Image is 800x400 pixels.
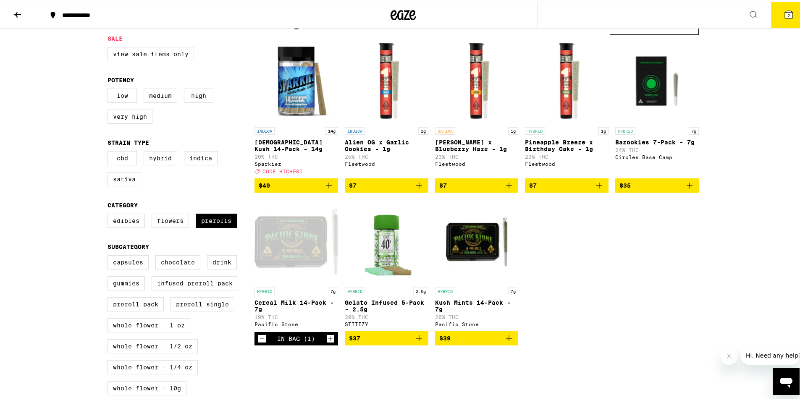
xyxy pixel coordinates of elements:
label: Medium [144,87,177,101]
label: Capsules [108,254,149,268]
img: Fleetwood - Alien OG x Garlic Cookies - 1g [345,37,428,121]
p: Cereal Milk 14-Pack - 7g [254,298,338,311]
p: 24% THC [615,146,699,151]
label: Sativa [108,170,141,185]
p: 1g [508,125,518,133]
label: Preroll Single [170,295,234,310]
button: Add to bag [345,177,428,191]
label: Chocolate [155,254,200,268]
a: Open page for Hindu Kush 14-Pack - 14g from Sparkiez [254,37,338,177]
p: Pineapple Breeze x Birthday Cake - 1g [525,137,609,151]
p: 23% THC [435,152,519,158]
iframe: Message from company [741,345,800,363]
span: CODE HIGHFRI [262,167,303,173]
button: Add to bag [435,329,519,344]
button: Add to bag [615,177,699,191]
div: In Bag (1) [277,334,315,340]
p: 39% THC [345,313,428,318]
p: 2.5g [413,286,428,293]
label: Drink [207,254,237,268]
img: Fleetwood - Pineapple Breeze x Birthday Cake - 1g [525,37,609,121]
p: INDICA [345,125,365,133]
span: $35 [619,180,631,187]
button: Add to bag [345,329,428,344]
label: View Sale Items Only [108,45,194,60]
p: SATIVA [435,125,455,133]
div: Circles Base Camp [615,153,699,158]
a: Open page for Kush Mints 14-Pack - 7g from Pacific Stone [435,198,519,329]
span: $39 [439,333,451,340]
p: 20% THC [435,313,519,318]
a: Open page for Cereal Milk 14-Pack - 7g from Pacific Stone [254,198,338,330]
span: $40 [259,180,270,187]
label: Whole Flower - 1 oz [108,316,190,331]
p: HYBRID [254,286,275,293]
div: Pacific Stone [254,320,338,325]
p: 7g [508,286,518,293]
label: Whole Flower - 10g [108,379,186,394]
span: 2 [787,11,790,16]
span: $7 [439,180,447,187]
label: Infused Preroll Pack [152,275,238,289]
img: Circles Base Camp - Bazookies 7-Pack - 7g [615,37,699,121]
img: Pacific Stone - Kush Mints 14-Pack - 7g [435,198,519,282]
p: 1g [598,125,609,133]
button: Decrement [258,333,266,341]
p: 19% THC [254,313,338,318]
label: High [184,87,213,101]
label: Indica [184,149,218,164]
label: Flowers [152,212,189,226]
img: Sparkiez - Hindu Kush 14-Pack - 14g [254,37,338,121]
button: Add to bag [525,177,609,191]
label: Very High [108,108,152,122]
button: Increment [326,333,335,341]
legend: Subcategory [108,242,149,248]
p: 14g [325,125,338,133]
span: $7 [529,180,537,187]
div: Pacific Stone [435,320,519,325]
p: 7g [689,125,699,133]
p: [DEMOGRAPHIC_DATA] Kush 14-Pack - 14g [254,137,338,151]
label: Low [108,87,137,101]
p: 20% THC [254,152,338,158]
legend: Sale [108,34,123,40]
label: Edibles [108,212,145,226]
img: Fleetwood - Jack Herer x Blueberry Haze - 1g [435,37,519,121]
p: HYBRID [345,286,365,293]
p: HYBRID [615,125,635,133]
p: 23% THC [525,152,609,158]
span: $37 [349,333,360,340]
p: Gelato Infused 5-Pack - 2.5g [345,298,428,311]
label: Prerolls [196,212,237,226]
label: Preroll Pack [108,295,164,310]
a: Open page for Bazookies 7-Pack - 7g from Circles Base Camp [615,37,699,177]
iframe: Close message [721,346,737,363]
p: 25% THC [345,152,428,158]
label: Whole Flower - 1/2 oz [108,337,198,352]
legend: Strain Type [108,138,149,144]
span: Hi. Need any help? [5,6,60,13]
button: Add to bag [254,177,338,191]
label: Gummies [108,275,145,289]
div: Fleetwood [345,159,428,165]
p: Bazookies 7-Pack - 7g [615,137,699,144]
a: Open page for Jack Herer x Blueberry Haze - 1g from Fleetwood [435,37,519,177]
a: Open page for Pineapple Breeze x Birthday Cake - 1g from Fleetwood [525,37,609,177]
legend: Potency [108,75,134,82]
div: STIIIZY [345,320,428,325]
p: INDICA [254,125,275,133]
div: Fleetwood [525,159,609,165]
p: HYBRID [435,286,455,293]
img: STIIIZY - Gelato Infused 5-Pack - 2.5g [345,198,428,282]
label: Hybrid [144,149,177,164]
div: Fleetwood [435,159,519,165]
p: 1g [418,125,428,133]
span: $7 [349,180,357,187]
p: [PERSON_NAME] x Blueberry Haze - 1g [435,137,519,151]
label: CBD [108,149,137,164]
div: Sparkiez [254,159,338,165]
p: 7g [328,286,338,293]
a: Open page for Gelato Infused 5-Pack - 2.5g from STIIIZY [345,198,428,329]
p: HYBRID [525,125,545,133]
p: Alien OG x Garlic Cookies - 1g [345,137,428,151]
